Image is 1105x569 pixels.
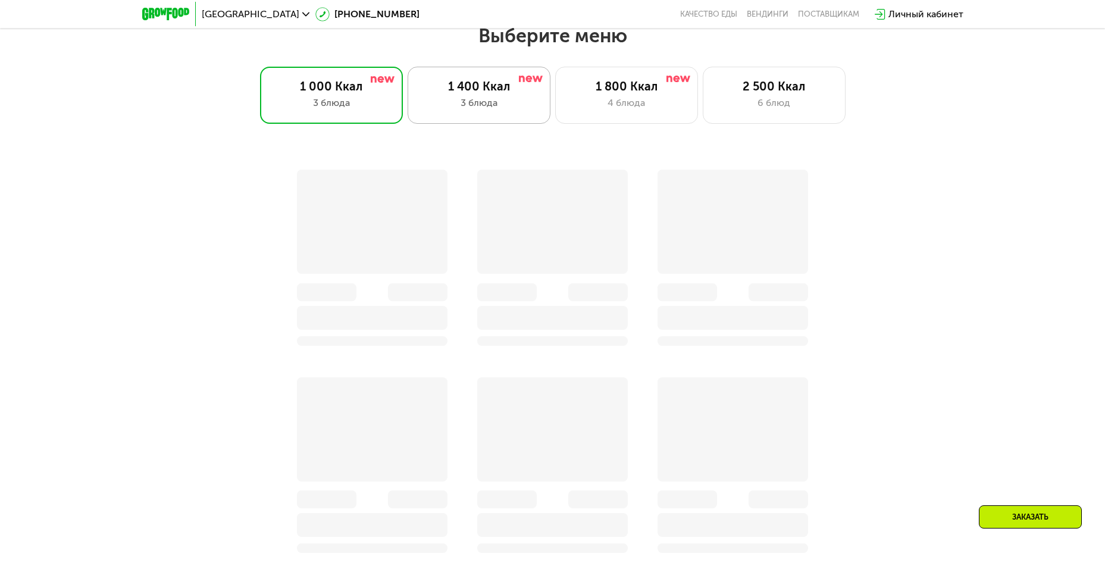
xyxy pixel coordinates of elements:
[715,79,833,93] div: 2 500 Ккал
[568,79,685,93] div: 1 800 Ккал
[680,10,737,19] a: Качество еды
[420,79,538,93] div: 1 400 Ккал
[315,7,420,21] a: [PHONE_NUMBER]
[273,79,390,93] div: 1 000 Ккал
[420,96,538,110] div: 3 блюда
[979,505,1082,529] div: Заказать
[568,96,685,110] div: 4 блюда
[202,10,299,19] span: [GEOGRAPHIC_DATA]
[888,7,963,21] div: Личный кабинет
[38,24,1067,48] h2: Выберите меню
[273,96,390,110] div: 3 блюда
[715,96,833,110] div: 6 блюд
[747,10,788,19] a: Вендинги
[798,10,859,19] div: поставщикам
